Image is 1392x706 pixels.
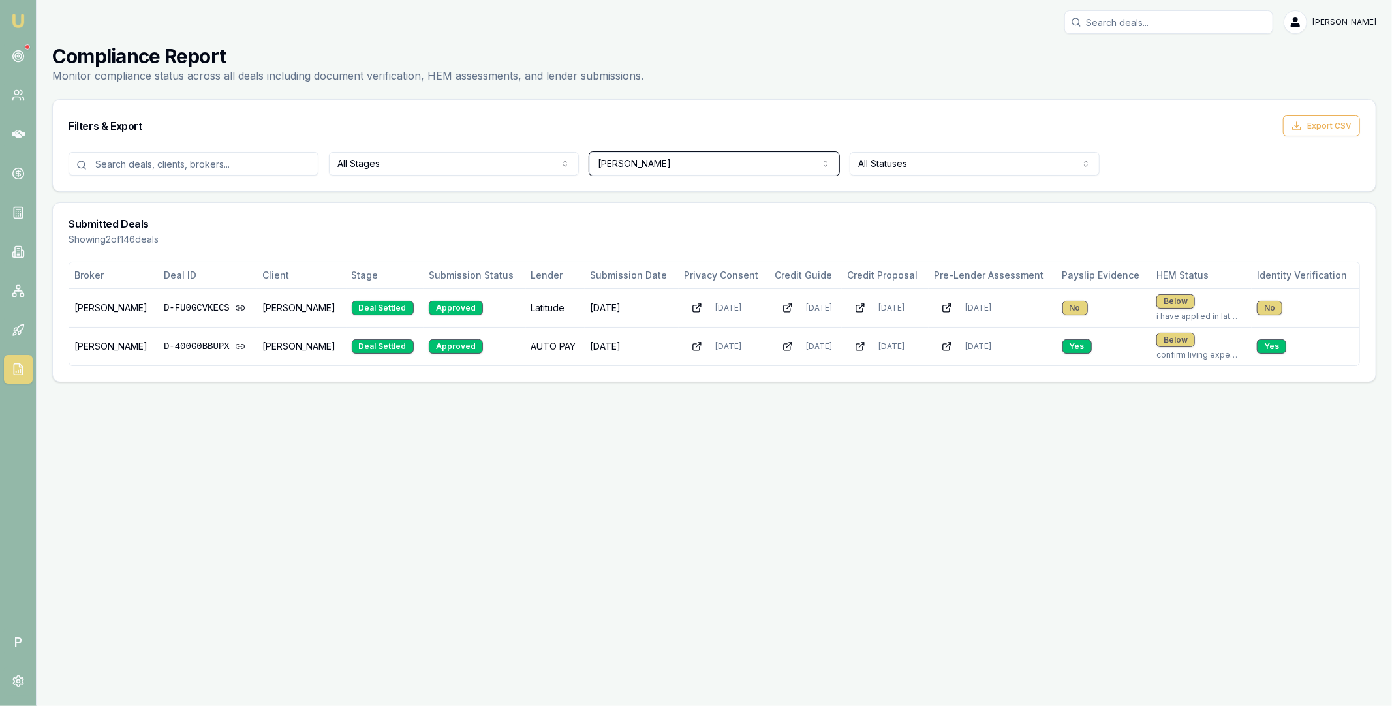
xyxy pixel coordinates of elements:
th: Broker [69,262,159,288]
img: emu-icon-u.png [10,13,26,29]
input: Search deals [1064,10,1273,34]
th: Client [257,262,347,288]
div: Approved [429,339,483,354]
th: Submission Status [424,262,525,288]
a: D-400G0BBUPX [164,340,252,353]
th: Deal ID [159,262,257,288]
th: Payslip Evidence [1057,262,1151,288]
td: [DATE] [585,327,678,365]
div: confirm living expenses are correct because autopay takes shared living expense by declaring part... [1156,350,1240,360]
td: AUTO PAY [526,327,585,365]
th: Submission Date [585,262,678,288]
span: P [4,628,33,656]
div: No [1062,301,1088,315]
td: Latitude [526,288,585,327]
th: HEM Status [1151,262,1252,288]
p: Monitor compliance status across all deals including document verification, HEM assessments, and ... [52,68,1376,84]
button: Export CSV [1283,115,1360,136]
th: Pre-Lender Assessment [929,262,1057,288]
span: [DATE] [965,303,991,313]
span: Filters & Export [69,121,142,131]
td: [PERSON_NAME] [69,327,159,365]
div: Deal Settled [352,301,414,315]
a: D-FU0GCVKECS [164,301,252,315]
h3: Submitted Deals [69,219,1360,229]
td: [DATE] [585,288,678,327]
div: Showing 2 of 146 deals [69,233,1360,246]
div: i have applied in latutute they take shared liivng expenses . [1156,311,1240,322]
span: [DATE] [715,341,741,352]
div: Deal Settled [352,339,414,354]
div: No [1257,301,1282,315]
th: Identity Verification [1252,262,1359,288]
th: Stage [347,262,424,288]
th: Privacy Consent [679,262,769,288]
span: [DATE] [878,341,905,352]
span: [DATE] [806,303,832,313]
div: Yes [1062,339,1092,354]
th: Credit Guide [769,262,842,288]
th: Credit Proposal [842,262,929,288]
td: [PERSON_NAME] [257,288,347,327]
td: [PERSON_NAME] [257,327,347,365]
span: [DATE] [878,303,905,313]
span: [DATE] [715,303,741,313]
span: [DATE] [806,341,832,352]
span: [PERSON_NAME] [1312,17,1376,27]
div: Below [1156,333,1195,347]
td: [PERSON_NAME] [69,288,159,327]
h1: Compliance Report [52,44,1376,68]
div: Below [1156,294,1195,309]
input: Search deals, clients, brokers... [69,152,318,176]
div: Approved [429,301,483,315]
div: Yes [1257,339,1286,354]
span: [DATE] [965,341,991,352]
th: Lender [526,262,585,288]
